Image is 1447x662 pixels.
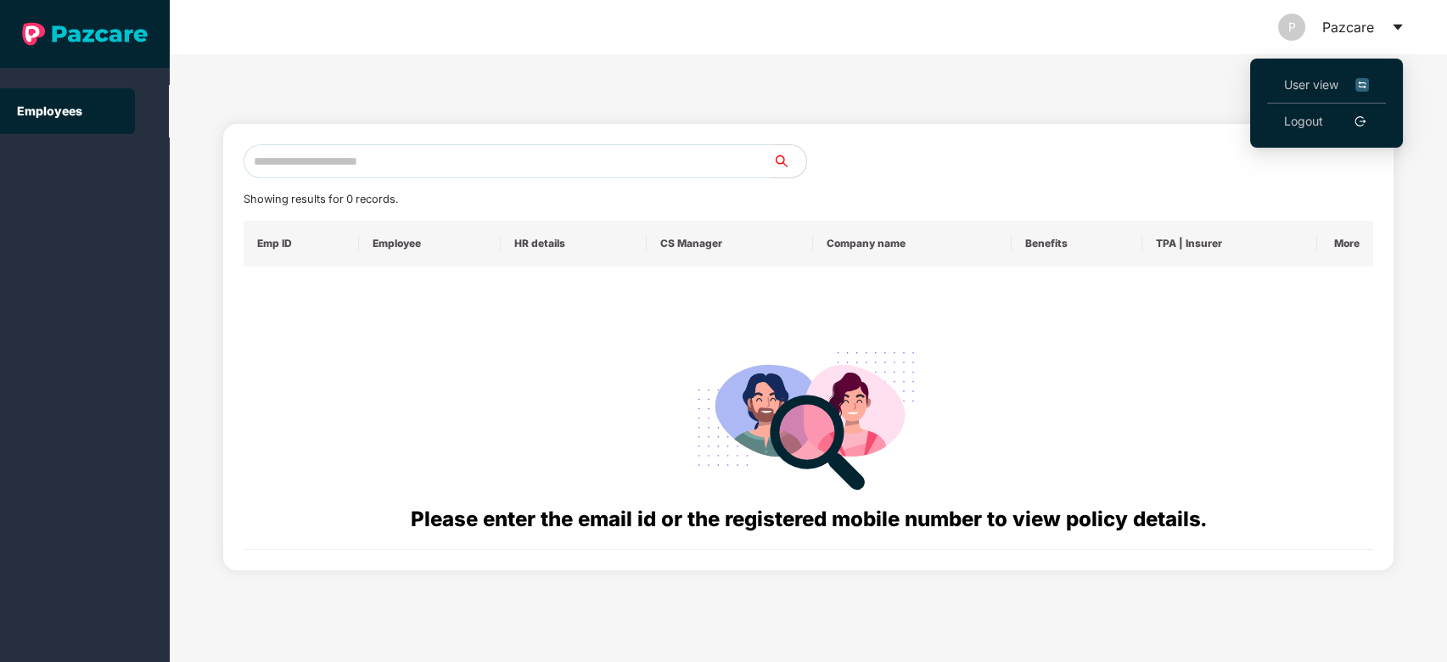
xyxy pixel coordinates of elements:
[1391,20,1405,34] span: caret-down
[1317,221,1374,266] th: More
[359,221,501,266] th: Employee
[647,221,813,266] th: CS Manager
[1355,76,1369,94] img: svg+xml;base64,PHN2ZyB4bWxucz0iaHR0cDovL3d3dy53My5vcmcvMjAwMC9zdmciIHdpZHRoPSIxNiIgaGVpZ2h0PSIxNi...
[813,221,1012,266] th: Company name
[686,331,930,503] img: svg+xml;base64,PHN2ZyB4bWxucz0iaHR0cDovL3d3dy53My5vcmcvMjAwMC9zdmciIHdpZHRoPSIyODgiIGhlaWdodD0iMj...
[1142,221,1317,266] th: TPA | Insurer
[244,193,398,205] span: Showing results for 0 records.
[1012,221,1141,266] th: Benefits
[1284,112,1323,131] a: Logout
[411,507,1206,531] span: Please enter the email id or the registered mobile number to view policy details.
[244,221,360,266] th: Emp ID
[1288,14,1296,41] span: P
[771,154,806,168] span: search
[1284,76,1369,94] span: User view
[17,104,82,118] a: Employees
[771,144,807,178] button: search
[501,221,647,266] th: HR details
